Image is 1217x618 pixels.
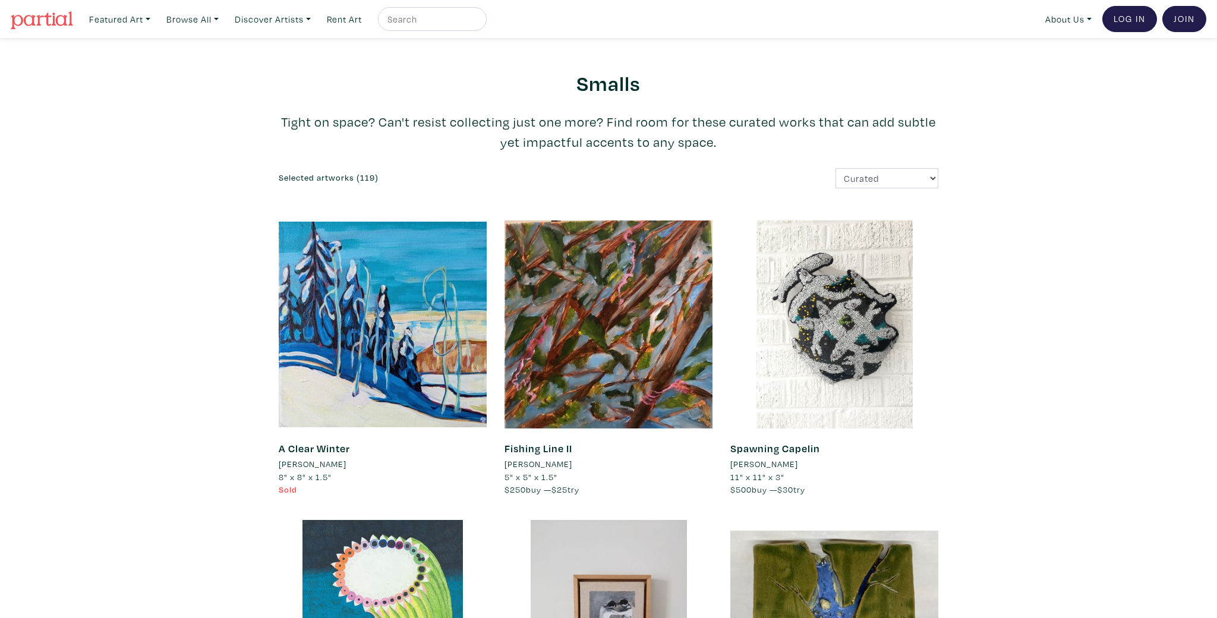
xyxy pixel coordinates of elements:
span: buy — try [730,484,805,495]
span: $250 [505,484,526,495]
span: buy — try [505,484,579,495]
span: $30 [777,484,793,495]
p: Tight on space? Can't resist collecting just one more? Find room for these curated works that can... [279,112,938,152]
a: [PERSON_NAME] [505,458,712,471]
a: [PERSON_NAME] [730,458,938,471]
span: $25 [551,484,567,495]
a: [PERSON_NAME] [279,458,487,471]
a: A Clear Winter [279,442,350,455]
input: Search [386,12,475,27]
a: Discover Artists [229,7,316,31]
li: [PERSON_NAME] [279,458,346,471]
a: Rent Art [321,7,367,31]
a: Spawning Capelin [730,442,820,455]
li: [PERSON_NAME] [505,458,572,471]
h2: Smalls [279,70,938,96]
a: About Us [1040,7,1097,31]
span: 11" x 11" x 3" [730,471,784,483]
span: $500 [730,484,752,495]
a: Fishing Line II [505,442,572,455]
span: 5" x 5" x 1.5" [505,471,557,483]
h6: Selected artworks (119) [279,173,600,183]
a: Featured Art [84,7,156,31]
a: Join [1162,6,1206,32]
span: Sold [279,484,297,495]
span: 8" x 8" x 1.5" [279,471,332,483]
a: Browse All [161,7,224,31]
li: [PERSON_NAME] [730,458,798,471]
a: Log In [1102,6,1157,32]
